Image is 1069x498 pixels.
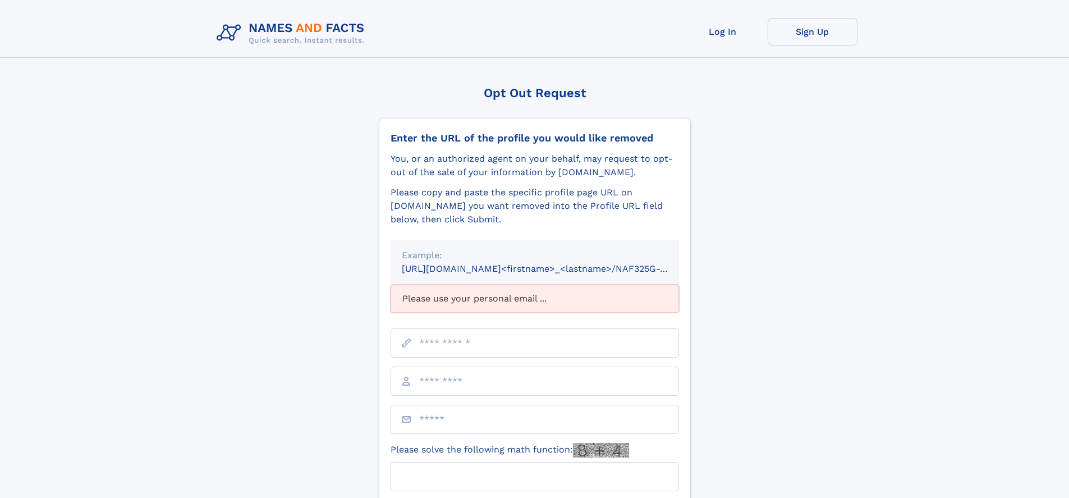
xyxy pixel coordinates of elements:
label: Please solve the following math function: [391,443,629,458]
a: Sign Up [768,18,857,45]
div: You, or an authorized agent on your behalf, may request to opt-out of the sale of your informatio... [391,152,679,179]
img: Logo Names and Facts [212,18,374,48]
div: Please copy and paste the specific profile page URL on [DOMAIN_NAME] you want removed into the Pr... [391,186,679,226]
small: [URL][DOMAIN_NAME]<firstname>_<lastname>/NAF325G-xxxxxxxx [402,263,700,274]
div: Please use your personal email ... [391,285,679,313]
a: Log In [678,18,768,45]
div: Enter the URL of the profile you would like removed [391,132,679,144]
div: Opt Out Request [379,86,691,100]
div: Example: [402,249,668,262]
